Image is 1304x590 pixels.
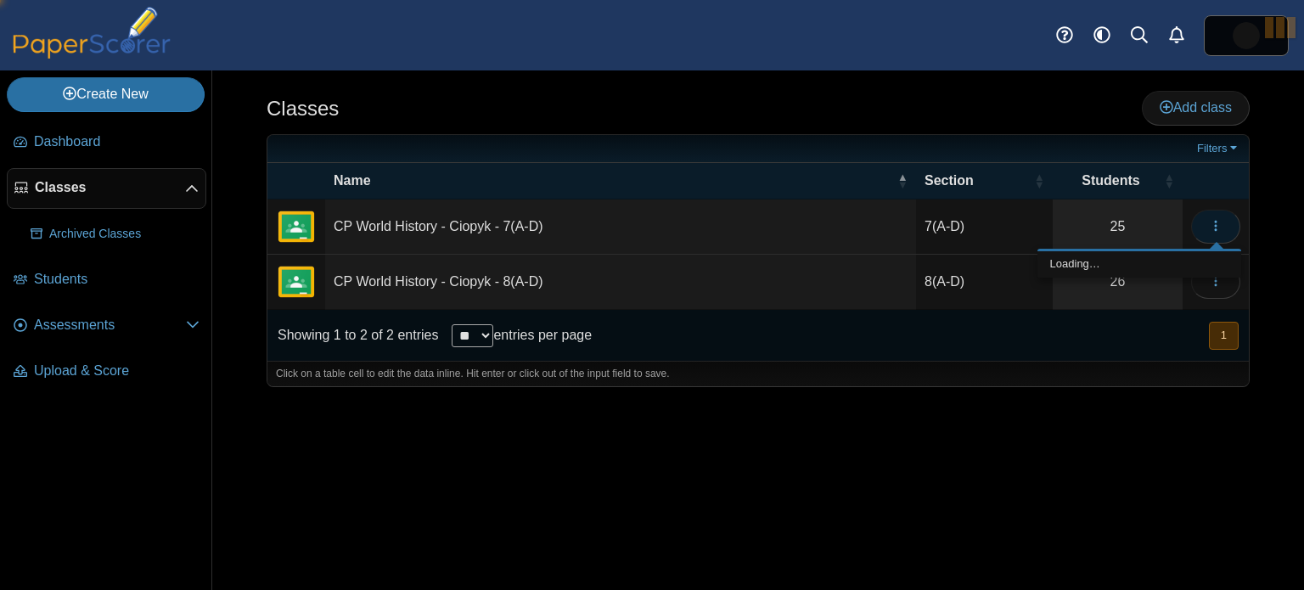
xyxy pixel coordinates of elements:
[1158,17,1195,54] a: Alerts
[1053,199,1183,254] a: 25
[34,270,200,289] span: Students
[7,260,206,301] a: Students
[276,261,317,302] img: External class connected through Google Classroom
[267,310,438,361] div: Showing 1 to 2 of 2 entries
[7,47,177,61] a: PaperScorer
[267,94,339,123] h1: Classes
[1209,322,1239,350] button: 1
[7,168,206,209] a: Classes
[34,132,200,151] span: Dashboard
[1193,140,1245,157] a: Filters
[49,226,200,243] span: Archived Classes
[1037,251,1241,277] div: Loading…
[325,199,916,255] td: CP World History - Ciopyk - 7(A-D)
[1233,22,1260,49] img: ps.zHSePt90vk3H6ScY
[276,206,317,247] img: External class connected through Google Classroom
[1160,100,1232,115] span: Add class
[1164,172,1174,189] span: Students : Activate to sort
[7,306,206,346] a: Assessments
[493,328,592,342] label: entries per page
[1233,22,1260,49] span: Alex Ciopyk
[1204,15,1289,56] a: ps.zHSePt90vk3H6ScY
[34,316,186,334] span: Assessments
[1207,322,1239,350] nav: pagination
[925,171,1031,190] span: Section
[24,214,206,255] a: Archived Classes
[7,7,177,59] img: PaperScorer
[7,122,206,163] a: Dashboard
[35,178,185,197] span: Classes
[325,255,916,310] td: CP World History - Ciopyk - 8(A-D)
[916,199,1053,255] td: 7(A-D)
[1034,172,1044,189] span: Section : Activate to sort
[334,171,894,190] span: Name
[267,361,1249,386] div: Click on a table cell to edit the data inline. Hit enter or click out of the input field to save.
[916,255,1053,310] td: 8(A-D)
[1053,255,1183,309] a: 26
[7,351,206,392] a: Upload & Score
[1061,171,1161,190] span: Students
[34,362,200,380] span: Upload & Score
[897,172,908,189] span: Name : Activate to invert sorting
[1142,91,1250,125] a: Add class
[7,77,205,111] a: Create New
